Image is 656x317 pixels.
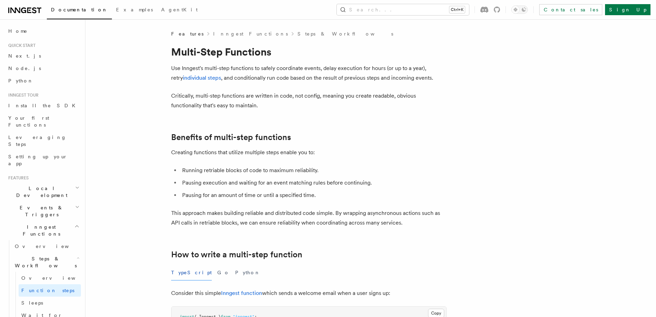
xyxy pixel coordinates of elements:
span: Overview [21,275,92,281]
span: Install the SDK [8,103,80,108]
a: Function steps [19,284,81,297]
a: Inngest function [221,290,262,296]
p: Critically, multi-step functions are written in code, not config, meaning you create readable, ob... [171,91,447,110]
a: Next.js [6,50,81,62]
span: Features [171,30,204,37]
button: Python [235,265,260,280]
a: Sign Up [605,4,650,15]
button: Local Development [6,182,81,201]
span: Overview [15,244,86,249]
button: Events & Triggers [6,201,81,221]
span: Function steps [21,288,74,293]
a: Home [6,25,81,37]
button: Go [217,265,230,280]
a: Your first Functions [6,112,81,131]
span: AgentKit [161,7,198,12]
a: AgentKit [157,2,202,19]
span: Setting up your app [8,154,67,166]
span: Home [8,28,28,34]
a: Contact sales [539,4,602,15]
p: Consider this simple which sends a welcome email when a user signs up: [171,288,447,298]
a: Examples [112,2,157,19]
span: Features [6,175,29,181]
button: TypeScript [171,265,212,280]
a: Documentation [47,2,112,19]
a: Setting up your app [6,150,81,170]
li: Pausing execution and waiting for an event matching rules before continuing. [180,178,447,188]
a: Install the SDK [6,99,81,112]
button: Inngest Functions [6,221,81,240]
h1: Multi-Step Functions [171,46,447,58]
a: Python [6,75,81,87]
a: Sleeps [19,297,81,309]
a: individual steps [183,75,221,81]
span: Next.js [8,53,41,59]
span: Events & Triggers [6,204,75,218]
span: Sleeps [21,300,43,306]
span: Local Development [6,185,75,199]
a: Benefits of multi-step functions [171,132,291,142]
p: Use Inngest's multi-step functions to safely coordinate events, delay execution for hours (or up ... [171,63,447,83]
span: Your first Functions [8,115,49,128]
kbd: Ctrl+K [449,6,465,13]
button: Toggle dark mode [511,6,528,14]
a: Inngest Functions [213,30,288,37]
li: Running retriable blocks of code to maximum reliability. [180,166,447,175]
span: Inngest tour [6,92,39,98]
li: Pausing for an amount of time or until a specified time. [180,190,447,200]
a: Leveraging Steps [6,131,81,150]
span: Python [8,78,33,83]
a: Overview [19,272,81,284]
span: Quick start [6,43,35,48]
span: Examples [116,7,153,12]
p: This approach makes building reliable and distributed code simple. By wrapping asynchronous actio... [171,208,447,228]
a: How to write a multi-step function [171,250,302,259]
button: Steps & Workflows [12,252,81,272]
a: Overview [12,240,81,252]
button: Search...Ctrl+K [337,4,469,15]
span: Leveraging Steps [8,135,66,147]
a: Steps & Workflows [298,30,393,37]
a: Node.js [6,62,81,75]
span: Node.js [8,66,41,71]
p: Creating functions that utilize multiple steps enable you to: [171,148,447,157]
span: Steps & Workflows [12,255,77,269]
span: Inngest Functions [6,224,74,237]
span: Documentation [51,7,108,12]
